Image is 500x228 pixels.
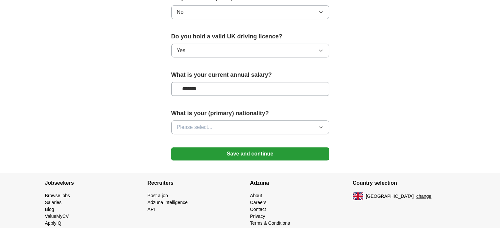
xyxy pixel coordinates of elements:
[148,193,168,198] a: Post a job
[171,32,329,41] label: Do you hold a valid UK driving licence?
[250,200,267,205] a: Careers
[45,220,61,226] a: ApplyIQ
[45,207,54,212] a: Blog
[45,193,70,198] a: Browse jobs
[177,47,185,54] span: Yes
[148,200,188,205] a: Adzuna Intelligence
[177,123,213,131] span: Please select...
[366,193,414,200] span: [GEOGRAPHIC_DATA]
[171,120,329,134] button: Please select...
[250,220,290,226] a: Terms & Conditions
[250,207,266,212] a: Contact
[177,8,183,16] span: No
[171,44,329,57] button: Yes
[171,147,329,160] button: Save and continue
[416,193,431,200] button: change
[250,193,262,198] a: About
[353,192,363,200] img: UK flag
[353,174,455,192] h4: Country selection
[45,214,69,219] a: ValueMyCV
[171,109,329,118] label: What is your (primary) nationality?
[45,200,62,205] a: Salaries
[250,214,265,219] a: Privacy
[148,207,155,212] a: API
[171,71,329,79] label: What is your current annual salary?
[171,5,329,19] button: No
